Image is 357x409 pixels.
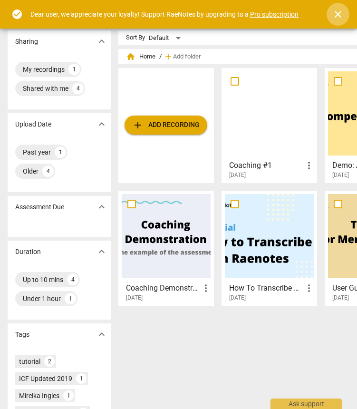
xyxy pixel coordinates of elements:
p: Tags [15,330,29,340]
span: Add recording [132,119,200,131]
a: Coaching Demonstration (Example)[DATE] [122,194,211,302]
span: Add folder [173,53,201,60]
div: Shared with me [23,84,68,93]
div: My recordings [23,65,65,74]
div: 1 [76,373,87,384]
h3: Coaching #1 [229,160,303,171]
span: more_vert [303,282,315,294]
p: Duration [15,247,41,257]
div: Past year [23,147,51,157]
div: 4 [67,274,78,285]
button: Upload [125,116,207,135]
div: 4 [42,166,54,177]
div: Up to 10 mins [23,275,63,284]
div: 2 [44,356,55,367]
div: Mirelka Ingles [19,391,59,400]
div: ICF Updated 2019 [19,374,72,383]
div: 1 [68,64,80,75]
span: check_circle [11,9,23,20]
div: Sort By [126,34,145,41]
div: Default [149,30,184,46]
div: 1 [65,293,76,304]
button: Close [327,3,349,26]
span: expand_more [96,329,107,340]
p: Sharing [15,37,38,47]
h3: Coaching Demonstration (Example) [126,282,200,294]
span: close [332,9,344,20]
span: [DATE] [332,171,349,179]
span: add [164,52,173,61]
a: Pro subscription [250,10,299,18]
div: 4 [72,83,84,94]
button: Show more [95,200,109,214]
div: 1 [63,390,74,401]
p: Upload Date [15,119,51,129]
span: expand_more [96,118,107,130]
span: [DATE] [332,294,349,302]
button: Show more [95,34,109,49]
button: Show more [95,327,109,341]
div: Under 1 hour [23,294,61,303]
button: Show more [95,244,109,259]
div: Dear user, we appreciate your loyalty! Support RaeNotes by upgrading to a [30,10,299,19]
span: expand_more [96,36,107,47]
span: [DATE] [229,294,246,302]
span: add [132,119,144,131]
div: tutorial [19,357,40,366]
button: Show more [95,117,109,131]
a: How To Transcribe with [PERSON_NAME][DATE] [225,194,314,302]
div: Older [23,166,39,176]
div: Ask support [270,399,342,409]
span: [DATE] [126,294,143,302]
span: Home [126,52,155,61]
span: expand_more [96,246,107,257]
span: home [126,52,135,61]
span: more_vert [200,282,212,294]
div: 1 [55,146,66,158]
h3: How To Transcribe with RaeNotes [229,282,303,294]
span: [DATE] [229,171,246,179]
p: Assessment Due [15,202,64,212]
span: more_vert [303,160,315,171]
span: / [159,53,162,60]
a: Coaching #1[DATE] [225,71,314,179]
span: expand_more [96,201,107,213]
